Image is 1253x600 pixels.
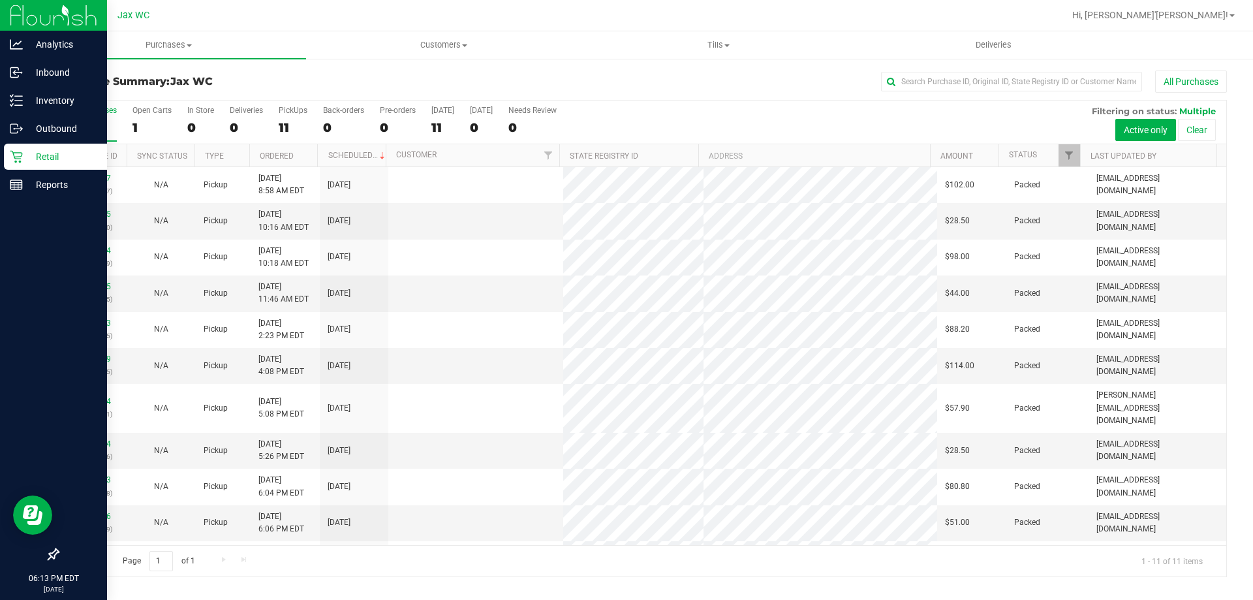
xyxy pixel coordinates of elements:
[258,281,309,306] span: [DATE] 11:46 AM EDT
[258,317,304,342] span: [DATE] 2:23 PM EDT
[154,215,168,227] button: N/A
[10,150,23,163] inline-svg: Retail
[1014,179,1040,191] span: Packed
[1059,144,1080,166] a: Filter
[581,39,855,51] span: Tills
[1096,172,1218,197] span: [EMAIL_ADDRESS][DOMAIN_NAME]
[154,179,168,191] button: N/A
[279,106,307,115] div: PickUps
[258,438,304,463] span: [DATE] 5:26 PM EDT
[945,360,974,372] span: $114.00
[204,323,228,336] span: Pickup
[1096,317,1218,342] span: [EMAIL_ADDRESS][DOMAIN_NAME]
[204,516,228,529] span: Pickup
[74,512,111,521] a: 11836796
[396,150,437,159] a: Customer
[74,282,111,291] a: 11833915
[258,208,309,233] span: [DATE] 10:16 AM EDT
[1096,353,1218,378] span: [EMAIL_ADDRESS][DOMAIN_NAME]
[1014,323,1040,336] span: Packed
[57,76,447,87] h3: Purchase Summary:
[154,446,168,455] span: Not Applicable
[856,31,1131,59] a: Deliveries
[380,106,416,115] div: Pre-orders
[328,215,350,227] span: [DATE]
[74,174,111,183] a: 11832437
[154,445,168,457] button: N/A
[945,516,970,529] span: $51.00
[260,151,294,161] a: Ordered
[958,39,1029,51] span: Deliveries
[187,120,214,135] div: 0
[945,402,970,415] span: $57.90
[154,324,168,334] span: Not Applicable
[945,445,970,457] span: $28.50
[204,215,228,227] span: Pickup
[470,106,493,115] div: [DATE]
[187,106,214,115] div: In Store
[945,287,970,300] span: $44.00
[154,216,168,225] span: Not Applicable
[258,511,304,535] span: [DATE] 6:06 PM EDT
[154,481,168,493] button: N/A
[328,323,350,336] span: [DATE]
[154,361,168,370] span: Not Applicable
[10,38,23,51] inline-svg: Analytics
[1115,119,1176,141] button: Active only
[1009,150,1037,159] a: Status
[1155,71,1227,93] button: All Purchases
[74,319,111,328] a: 11835213
[940,151,973,161] a: Amount
[74,439,111,449] a: 11836534
[431,120,454,135] div: 11
[1092,106,1177,116] span: Filtering on status:
[154,289,168,298] span: Not Applicable
[328,360,350,372] span: [DATE]
[10,178,23,191] inline-svg: Reports
[154,323,168,336] button: N/A
[132,106,172,115] div: Open Carts
[698,144,930,167] th: Address
[10,122,23,135] inline-svg: Outbound
[204,402,228,415] span: Pickup
[204,445,228,457] span: Pickup
[1179,106,1216,116] span: Multiple
[1096,245,1218,270] span: [EMAIL_ADDRESS][DOMAIN_NAME]
[258,396,304,420] span: [DATE] 5:08 PM EDT
[205,151,224,161] a: Type
[137,151,187,161] a: Sync Status
[204,251,228,263] span: Pickup
[508,106,557,115] div: Needs Review
[258,172,304,197] span: [DATE] 8:58 AM EDT
[74,355,111,364] a: 11836029
[154,402,168,415] button: N/A
[23,177,101,193] p: Reports
[1014,445,1040,457] span: Packed
[204,287,228,300] span: Pickup
[328,445,350,457] span: [DATE]
[230,120,263,135] div: 0
[23,65,101,80] p: Inbound
[1096,511,1218,535] span: [EMAIL_ADDRESS][DOMAIN_NAME]
[1014,402,1040,415] span: Packed
[23,121,101,136] p: Outbound
[1091,151,1156,161] a: Last Updated By
[945,481,970,493] span: $80.80
[74,246,111,255] a: 11833134
[6,573,101,584] p: 06:13 PM EDT
[945,251,970,263] span: $98.00
[149,551,173,571] input: 1
[328,516,350,529] span: [DATE]
[1096,389,1218,427] span: [PERSON_NAME][EMAIL_ADDRESS][DOMAIN_NAME]
[323,106,364,115] div: Back-orders
[6,584,101,594] p: [DATE]
[23,93,101,108] p: Inventory
[204,481,228,493] span: Pickup
[31,39,306,51] span: Purchases
[74,397,111,406] a: 11836454
[581,31,856,59] a: Tills
[31,31,306,59] a: Purchases
[204,360,228,372] span: Pickup
[1014,516,1040,529] span: Packed
[204,179,228,191] span: Pickup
